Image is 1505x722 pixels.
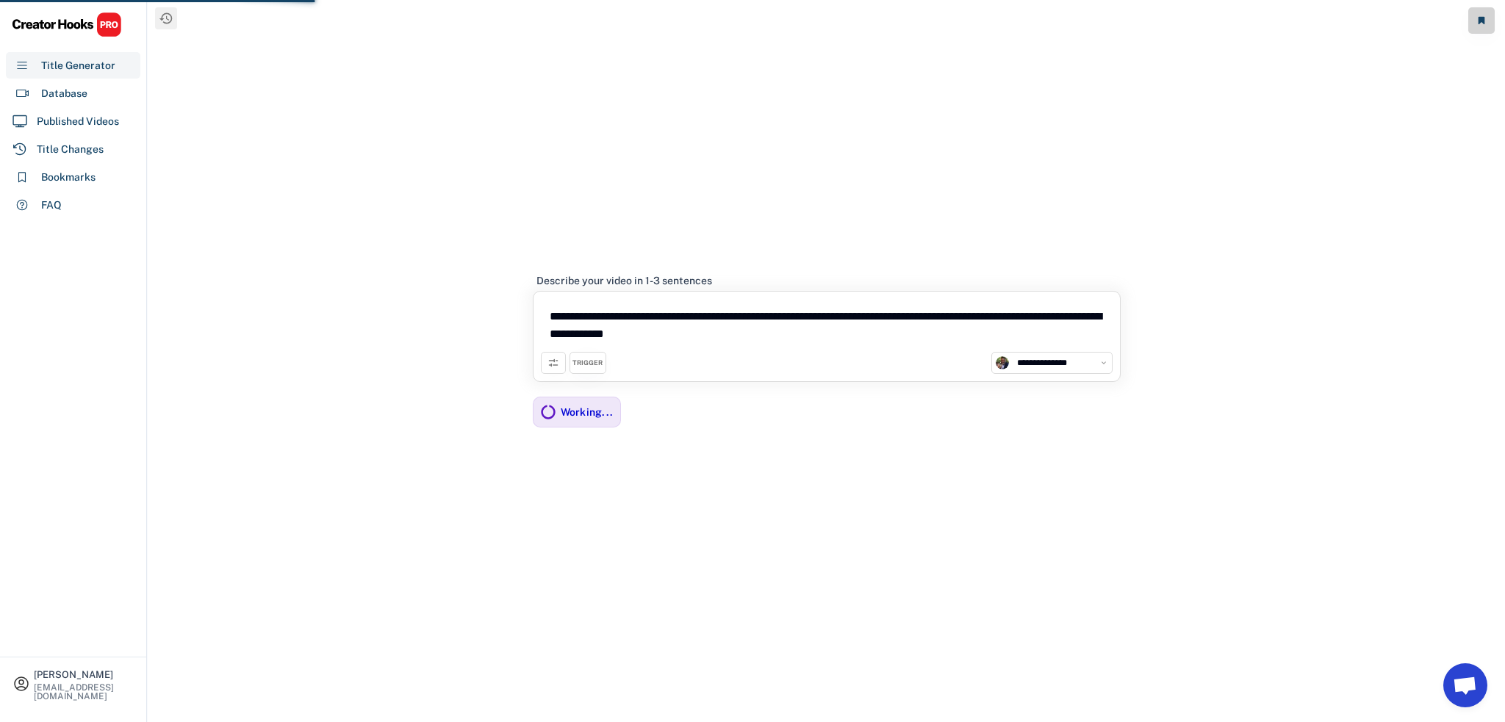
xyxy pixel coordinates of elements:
div: Bookmarks [41,170,96,185]
div: TRIGGER [572,358,603,368]
div: Database [41,86,87,101]
div: FAQ [41,198,62,213]
div: Describe your video in 1-3 sentences [536,274,712,287]
div: Working... [561,405,614,419]
a: Open chat [1443,663,1487,707]
div: [EMAIL_ADDRESS][DOMAIN_NAME] [34,683,134,701]
div: Title Generator [41,58,115,73]
div: Published Videos [37,114,119,129]
div: Title Changes [37,142,104,157]
img: CHPRO%20Logo.svg [12,12,122,37]
img: channels4_profile.jpg [996,356,1009,369]
div: [PERSON_NAME] [34,670,134,679]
